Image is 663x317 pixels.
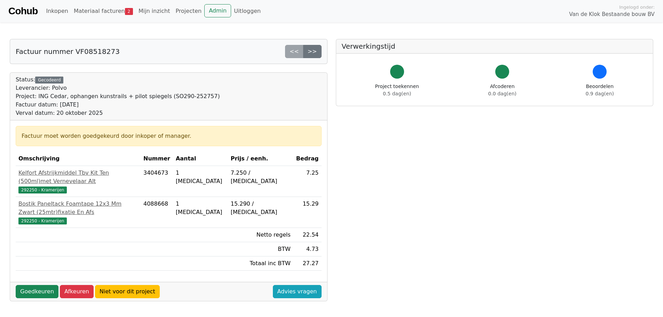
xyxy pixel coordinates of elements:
div: Bostik Paneltack Foamtape 12x3 Mm Zwart (25mtr)fixatie En Afs [18,200,138,216]
td: 22.54 [293,228,322,242]
a: Mijn inzicht [136,4,173,18]
div: 15.290 / [MEDICAL_DATA] [231,200,291,216]
div: Factuur moet worden goedgekeurd door inkoper of manager. [22,132,316,140]
span: 0.5 dag(en) [383,91,411,96]
a: Goedkeuren [16,285,58,298]
a: Niet voor dit project [95,285,160,298]
span: 292250 - Kramerijen [18,217,67,224]
a: Materiaal facturen2 [71,4,136,18]
span: Van de Klok Bestaande bouw BV [569,10,655,18]
th: Omschrijving [16,152,141,166]
a: Kelfort Afstrijkmiddel Tbv Kit Ten (500ml)met Vernevelaar Alt292250 - Kramerijen [18,169,138,194]
div: 7.250 / [MEDICAL_DATA] [231,169,291,185]
div: 1 [MEDICAL_DATA] [176,169,225,185]
span: Ingelogd onder: [619,4,655,10]
span: 2 [125,8,133,15]
th: Aantal [173,152,228,166]
div: Leverancier: Polvo [16,84,220,92]
div: Beoordelen [586,83,614,97]
td: Netto regels [228,228,293,242]
div: Factuur datum: [DATE] [16,101,220,109]
a: Afkeuren [60,285,94,298]
a: Cohub [8,3,38,19]
a: Advies vragen [273,285,322,298]
div: Project toekennen [375,83,419,97]
td: 15.29 [293,197,322,228]
div: 1 [MEDICAL_DATA] [176,200,225,216]
span: 0.9 dag(en) [586,91,614,96]
div: Verval datum: 20 oktober 2025 [16,109,220,117]
a: Admin [204,4,231,17]
a: Projecten [173,4,204,18]
th: Prijs / eenh. [228,152,293,166]
td: 3404673 [141,166,173,197]
span: 0.0 dag(en) [488,91,516,96]
h5: Factuur nummer VF08518273 [16,47,120,56]
td: 27.27 [293,256,322,271]
h5: Verwerkingstijd [342,42,648,50]
td: 4088668 [141,197,173,228]
a: Inkopen [43,4,71,18]
a: Bostik Paneltack Foamtape 12x3 Mm Zwart (25mtr)fixatie En Afs292250 - Kramerijen [18,200,138,225]
td: 7.25 [293,166,322,197]
a: >> [303,45,322,58]
td: Totaal inc BTW [228,256,293,271]
div: Project: ING Cedar, ophangen kunstrails + pilot spiegels (SO290-252757) [16,92,220,101]
div: Status: [16,76,220,117]
span: 292250 - Kramerijen [18,187,67,193]
div: Kelfort Afstrijkmiddel Tbv Kit Ten (500ml)met Vernevelaar Alt [18,169,138,185]
a: Uitloggen [231,4,263,18]
th: Bedrag [293,152,322,166]
div: Gecodeerd [35,77,63,84]
th: Nummer [141,152,173,166]
td: BTW [228,242,293,256]
td: 4.73 [293,242,322,256]
div: Afcoderen [488,83,516,97]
